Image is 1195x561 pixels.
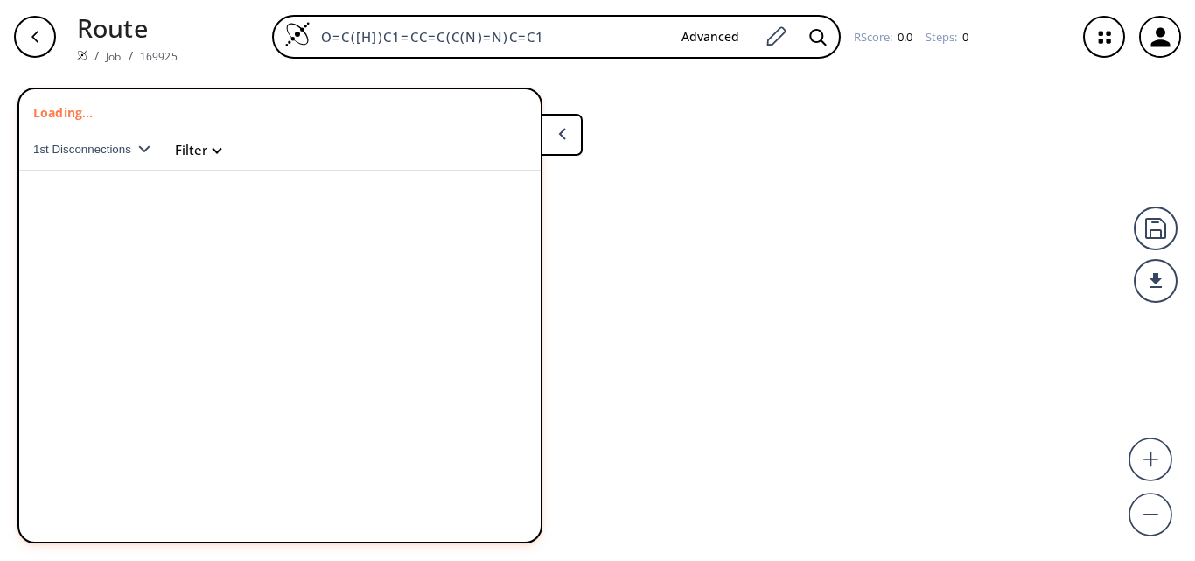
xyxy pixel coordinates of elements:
[77,9,178,46] p: Route
[854,32,912,43] div: RScore :
[33,129,164,171] button: 1st Disconnections
[926,32,968,43] div: Steps :
[311,28,667,46] input: Enter SMILES
[667,21,753,53] button: Advanced
[33,103,94,122] p: Loading...
[77,50,87,60] img: Spaya logo
[94,46,99,65] li: /
[140,49,178,64] a: 169925
[164,144,220,157] button: Filter
[960,29,968,45] span: 0
[895,29,912,45] span: 0.0
[106,49,121,64] a: Job
[129,46,133,65] li: /
[284,21,311,47] img: Logo Spaya
[33,143,138,156] span: 1st Disconnections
